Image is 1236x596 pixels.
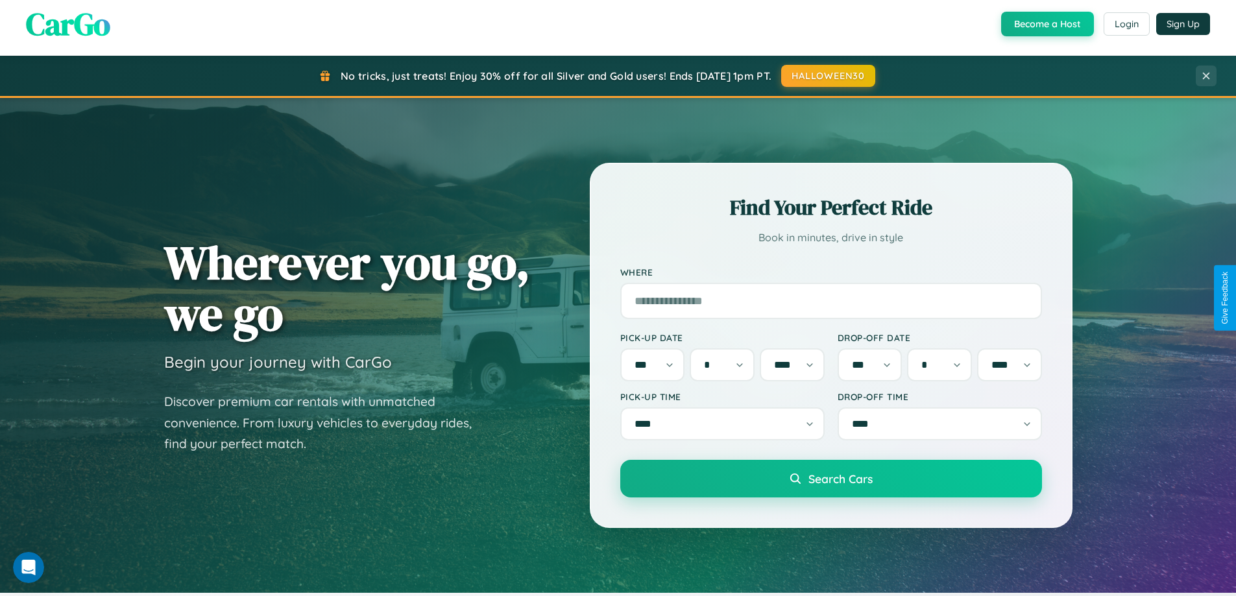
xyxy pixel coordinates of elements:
h2: Find Your Perfect Ride [620,193,1042,222]
label: Drop-off Time [838,391,1042,402]
div: Give Feedback [1220,272,1230,324]
button: HALLOWEEN30 [781,65,875,87]
span: CarGo [26,3,110,45]
button: Login [1104,12,1150,36]
label: Pick-up Date [620,332,825,343]
button: Become a Host [1001,12,1094,36]
button: Sign Up [1156,13,1210,35]
p: Discover premium car rentals with unmatched convenience. From luxury vehicles to everyday rides, ... [164,391,489,455]
label: Where [620,267,1042,278]
p: Book in minutes, drive in style [620,228,1042,247]
h3: Begin your journey with CarGo [164,352,392,372]
label: Drop-off Date [838,332,1042,343]
iframe: Intercom live chat [13,552,44,583]
span: Search Cars [808,471,873,486]
span: No tricks, just treats! Enjoy 30% off for all Silver and Gold users! Ends [DATE] 1pm PT. [341,69,771,82]
label: Pick-up Time [620,391,825,402]
button: Search Cars [620,460,1042,497]
h1: Wherever you go, we go [164,237,530,339]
